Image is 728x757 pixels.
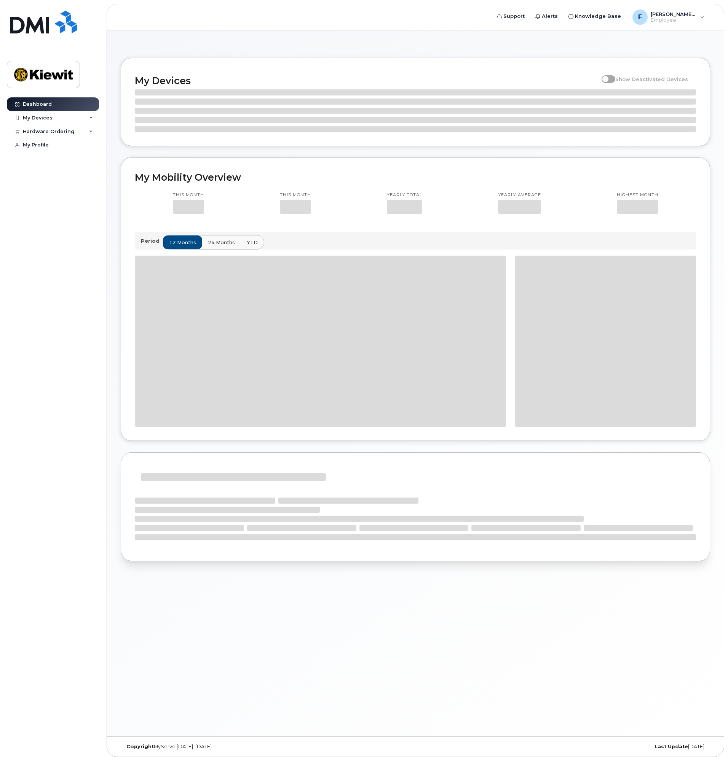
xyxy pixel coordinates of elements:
p: This month [173,192,204,198]
h2: My Mobility Overview [135,172,696,183]
div: [DATE] [514,744,710,750]
strong: Copyright [126,744,154,749]
p: Highest month [617,192,658,198]
p: Yearly total [387,192,422,198]
p: Yearly average [498,192,541,198]
h2: My Devices [135,75,598,86]
p: Period [141,237,163,245]
input: Show Deactivated Devices [602,72,608,78]
strong: Last Update [655,744,688,749]
span: 24 months [208,239,235,246]
p: This month [280,192,311,198]
span: YTD [247,239,258,246]
div: MyServe [DATE]–[DATE] [121,744,317,750]
span: Show Deactivated Devices [615,76,688,82]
